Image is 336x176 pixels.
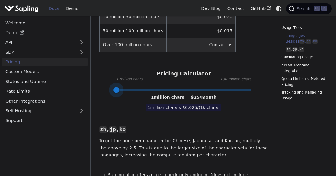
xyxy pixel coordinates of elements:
td: 50 million-100 million chars [99,24,166,38]
a: Contact [224,4,248,13]
code: ko [119,126,126,133]
a: Demo [62,4,82,13]
td: Over 100 million chars [99,38,166,52]
td: $0.015 [167,24,236,38]
a: Support [2,116,88,125]
a: Dev Blog [198,4,224,13]
a: API vs. Frontend Integrations [281,62,325,74]
a: Pricing [2,58,88,66]
a: Demo [2,28,88,37]
a: Languages Besideszh,jp,ko [286,33,323,44]
a: zh,jp,ko [286,46,323,52]
code: ko [312,39,318,44]
h3: , , [99,126,268,133]
a: Docs [45,4,62,13]
span: 1 million chars [116,76,143,82]
button: Search (Ctrl+K) [286,3,331,14]
kbd: K [321,6,327,11]
button: Switch between dark and light mode (currently system mode) [274,4,283,13]
span: Search [295,6,314,11]
td: Contact us [167,38,236,52]
span: 1 million chars x $ 0.025 /(1k chars) [146,104,221,111]
a: Welcome [2,18,88,27]
a: Usage Tiers [281,25,325,31]
code: zh [286,47,291,52]
h3: Pricing Calculator [156,70,211,77]
a: Quota Limits vs. Metered Pricing [281,76,325,88]
td: 10 million-50 million chars [99,10,166,24]
code: jp [109,126,117,133]
code: jp [292,47,298,52]
span: 1 million chars = $ 25 /month [151,95,217,100]
span: 100 million chars [220,76,251,82]
a: API [2,38,75,47]
a: Rate Limits [2,87,88,96]
a: Self-Hosting [2,107,88,115]
a: Sapling.ai [4,4,41,13]
a: GitHub [247,4,274,13]
img: Sapling.ai [4,4,39,13]
a: Custom Models [2,67,88,76]
p: To get the price per character for Chinese, Japanese, and Korean, multiply the above by 2.5. This... [99,137,268,159]
button: Expand sidebar category 'API' [75,38,88,47]
code: zh [99,126,107,133]
code: zh [299,39,305,44]
a: Calculating Usage [281,54,325,60]
button: Expand sidebar category 'SDK' [75,48,88,56]
a: Tracking and Managing Usage [281,90,325,101]
code: ko [299,47,304,52]
code: jp [306,39,311,44]
a: Other Integrations [2,97,88,105]
a: Status and Uptime [2,77,88,86]
a: SDK [2,48,75,56]
td: $0.020 [167,10,236,24]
